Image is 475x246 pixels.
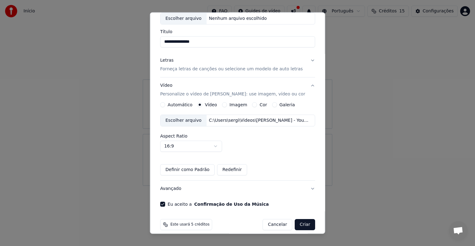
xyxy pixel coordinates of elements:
div: C:\Users\sergi\Videos\[PERSON_NAME] - Your Man (Official Music Video) 720p.mp4 [206,117,311,124]
label: Eu aceito a [168,202,269,206]
p: Forneça letras de canções ou selecione um modelo de auto letras [160,66,303,72]
button: Criar [295,219,315,230]
button: Avançado [160,181,315,197]
button: LetrasForneça letras de canções ou selecione um modelo de auto letras [160,52,315,77]
div: Escolher arquivo [160,115,207,126]
p: Personalize o vídeo de [PERSON_NAME]: use imagem, vídeo ou cor [160,91,305,97]
label: Galeria [279,103,295,107]
span: Este usará 5 créditos [170,222,209,227]
label: Vídeo [205,103,217,107]
label: Cor [259,103,267,107]
label: Título [160,29,315,34]
div: Escolher arquivo [160,13,207,24]
button: Eu aceito a [194,202,269,206]
button: VídeoPersonalize o vídeo de [PERSON_NAME]: use imagem, vídeo ou cor [160,77,315,102]
div: VídeoPersonalize o vídeo de [PERSON_NAME]: use imagem, vídeo ou cor [160,102,315,180]
label: Automático [168,103,192,107]
div: Nenhum arquivo escolhido [206,15,269,22]
label: Aspect Ratio [160,134,315,138]
button: Definir como Padrão [160,164,215,175]
label: Imagem [229,103,247,107]
div: Letras [160,57,173,64]
button: Redefinir [217,164,247,175]
div: Vídeo [160,82,305,97]
button: Cancelar [263,219,292,230]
